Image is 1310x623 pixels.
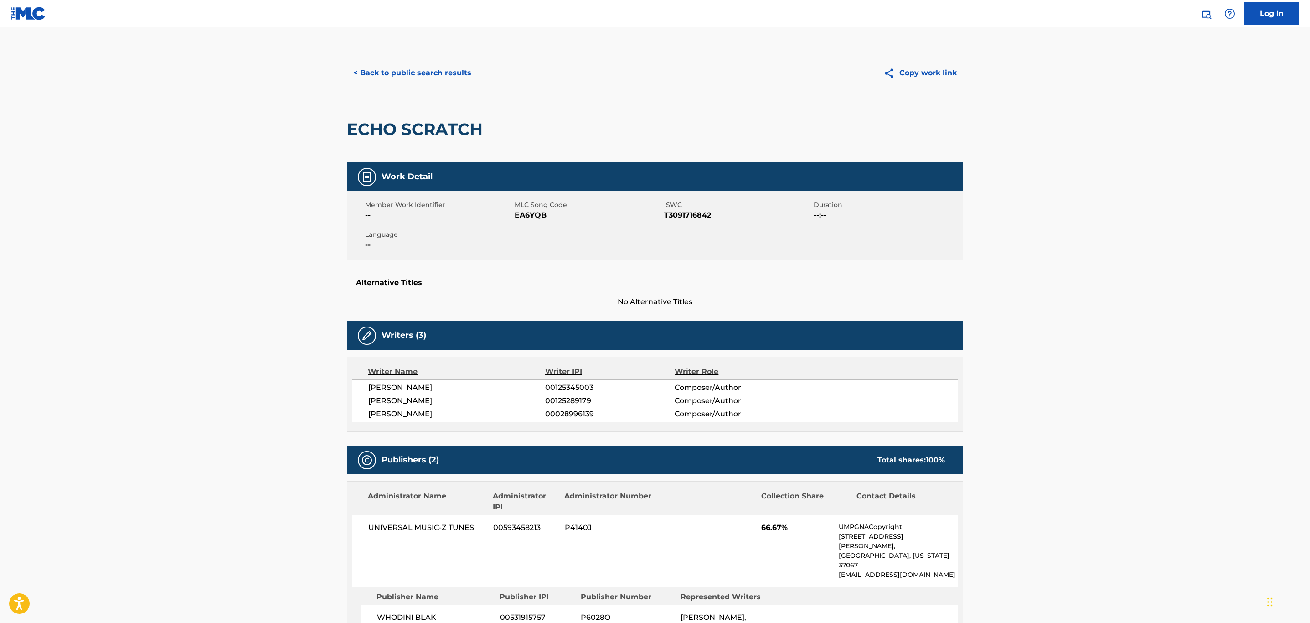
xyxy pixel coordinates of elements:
span: --:-- [814,210,961,221]
img: MLC Logo [11,7,46,20]
a: Public Search [1197,5,1215,23]
img: Writers [361,330,372,341]
span: 00125345003 [545,382,675,393]
span: T3091716842 [664,210,811,221]
span: Composer/Author [675,382,793,393]
p: [EMAIL_ADDRESS][DOMAIN_NAME] [839,570,958,580]
span: 00531915757 [500,612,574,623]
span: UNIVERSAL MUSIC-Z TUNES [368,522,486,533]
div: Drag [1267,588,1273,616]
h5: Alternative Titles [356,278,954,287]
span: [PERSON_NAME] [368,382,545,393]
div: Administrator IPI [493,491,557,513]
span: No Alternative Titles [347,296,963,307]
iframe: Chat Widget [1264,579,1310,623]
div: Administrator Number [564,491,653,513]
span: WHODINI BLAK [377,612,493,623]
span: Composer/Author [675,409,793,420]
img: Publishers [361,455,372,466]
div: Publisher Name [376,592,493,602]
h5: Writers (3) [382,330,426,341]
span: [PERSON_NAME] [368,395,545,406]
span: 66.67% [761,522,832,533]
img: Copy work link [883,67,899,79]
p: [GEOGRAPHIC_DATA], [US_STATE] 37067 [839,551,958,570]
h5: Publishers (2) [382,455,439,465]
div: Contact Details [856,491,945,513]
h5: Work Detail [382,171,433,182]
span: 00028996139 [545,409,675,420]
span: Language [365,230,512,239]
div: Help [1221,5,1239,23]
div: Writer Role [675,366,793,377]
div: Writer Name [368,366,545,377]
div: Total shares: [877,455,945,466]
button: Copy work link [877,62,963,84]
img: search [1201,8,1212,19]
span: -- [365,239,512,250]
span: 00593458213 [493,522,558,533]
div: Writer IPI [545,366,675,377]
div: Publisher Number [581,592,674,602]
span: [PERSON_NAME] [368,409,545,420]
span: ISWC [664,200,811,210]
button: < Back to public search results [347,62,478,84]
span: Composer/Author [675,395,793,406]
span: 100 % [926,456,945,464]
a: Log In [1244,2,1299,25]
span: Member Work Identifier [365,200,512,210]
img: Work Detail [361,171,372,182]
h2: ECHO SCRATCH [347,119,487,140]
div: Administrator Name [368,491,486,513]
div: Publisher IPI [500,592,574,602]
span: 00125289179 [545,395,675,406]
p: [STREET_ADDRESS][PERSON_NAME], [839,532,958,551]
span: MLC Song Code [515,200,662,210]
span: -- [365,210,512,221]
div: Represented Writers [681,592,774,602]
div: Collection Share [761,491,850,513]
span: EA6YQB [515,210,662,221]
img: help [1224,8,1235,19]
p: UMPGNACopyright [839,522,958,532]
span: P4140J [565,522,653,533]
span: P6028O [581,612,674,623]
span: Duration [814,200,961,210]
